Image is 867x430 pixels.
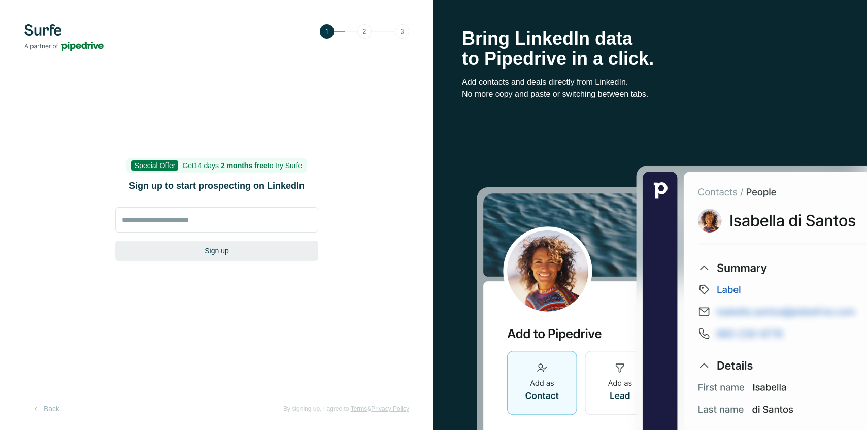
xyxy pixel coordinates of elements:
p: Add contacts and deals directly from LinkedIn. [462,76,839,88]
a: Privacy Policy [371,405,409,412]
button: Sign up [115,241,318,261]
a: Terms [351,405,368,412]
button: Back [24,400,66,418]
span: By signing up, I agree to [283,405,349,412]
span: & [367,405,371,412]
span: Special Offer [131,160,179,171]
img: Step 1 [320,24,409,39]
s: 14 days [194,161,219,170]
p: No more copy and paste or switching between tabs. [462,88,839,101]
span: Get to try Surfe [182,161,302,170]
img: Surfe Stock Photo - Selling good vibes [477,164,867,430]
img: Surfe's logo [24,24,104,51]
b: 2 months free [221,161,268,170]
h1: Bring LinkedIn data to Pipedrive in a click. [462,28,839,69]
h1: Sign up to start prospecting on LinkedIn [115,179,318,193]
